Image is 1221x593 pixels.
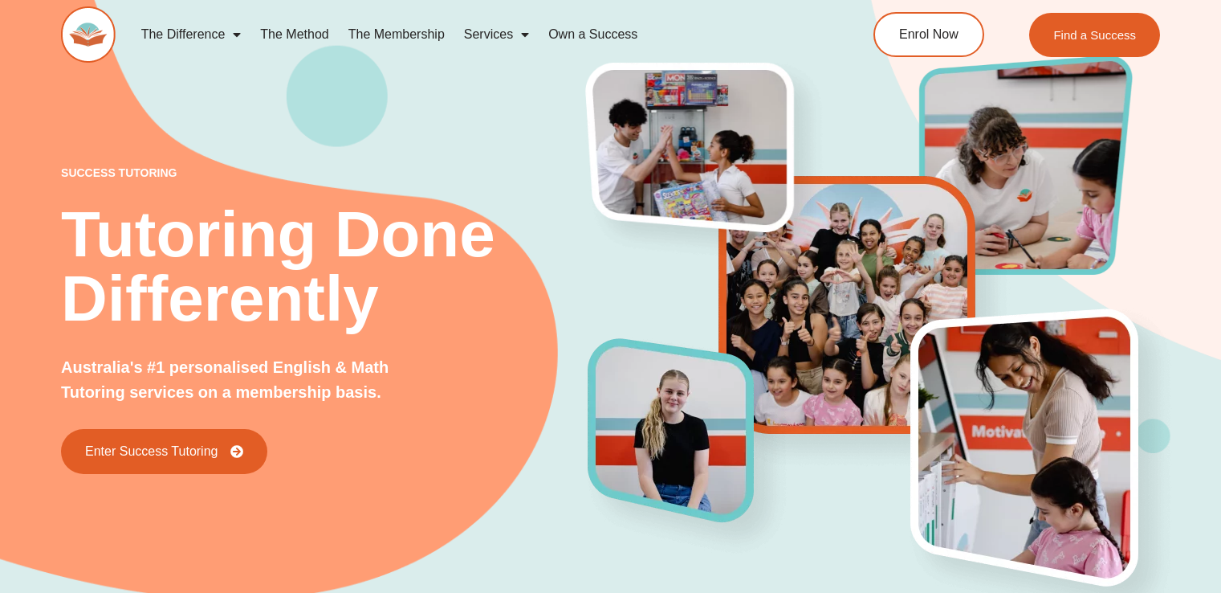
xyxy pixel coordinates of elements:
a: The Difference [132,16,251,53]
h2: Tutoring Done Differently [61,202,588,331]
span: Enter Success Tutoring [85,445,218,458]
p: Australia's #1 personalised English & Math Tutoring services on a membership basis. [61,355,446,405]
span: Find a Success [1053,29,1136,41]
a: The Method [250,16,338,53]
a: Enrol Now [873,12,984,57]
a: Enter Success Tutoring [61,429,267,474]
span: Enrol Now [899,28,958,41]
p: success tutoring [61,167,588,178]
a: Find a Success [1029,13,1160,57]
a: The Membership [339,16,454,53]
nav: Menu [132,16,811,53]
a: Services [454,16,539,53]
a: Own a Success [539,16,647,53]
